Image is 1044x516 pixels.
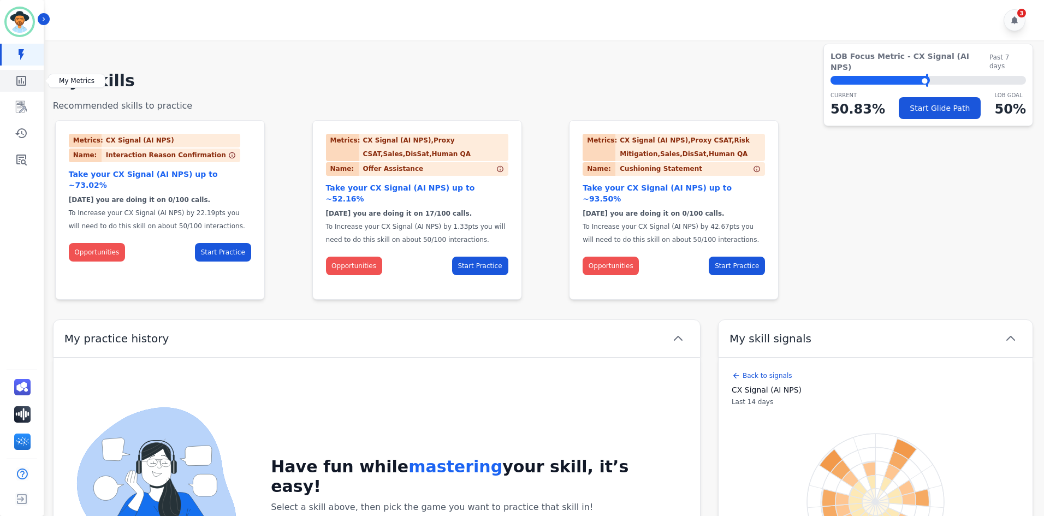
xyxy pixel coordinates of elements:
[869,502,876,515] path: Agent Confidence, 20. Not aware.
[831,460,851,480] path: Name Verification, 20. Master.
[875,502,882,515] path: Power Words, 20. Not aware.
[875,502,885,514] path: Courtesy, 20. Not aware.
[849,503,863,513] path: Offer Assistance, 20. Aware.
[899,97,981,119] button: Start Glide Path
[583,257,639,275] button: Opportunities
[831,99,885,119] p: 50.83 %
[620,134,765,161] div: CX Signal (AI NPS),Proxy CSAT,Risk Mitigation,Sales,DisSat,Human QA
[820,449,843,473] path: Name Verification, 20. Expert.
[898,480,914,495] path: Open Ended Questions, 20. Learning.
[326,134,359,161] div: Metrics:
[326,162,424,176] div: Offer Assistance
[884,464,900,481] path: Agent Introduction, 20. Learning.
[363,134,508,161] div: CX Signal (AI NPS),Proxy CSAT,Sales,DisSat,Human QA
[850,488,864,499] path: Reassurance Statement, 20. Aware.
[69,243,125,262] button: Opportunities
[326,223,506,244] span: To Increase your CX Signal (AI NPS) by 1.33pts you will need to do this skill on about 50/100 int...
[326,257,382,275] button: Opportunities
[822,489,837,506] path: Willingness to Assist, 20. Master.
[64,331,169,346] span: My practice history
[69,149,226,162] div: Interaction Reason Confirmation
[867,475,875,489] path: Customer Education, 20. Aware.
[862,499,876,503] path: Willingness to Assist, 20. Not aware.
[862,502,875,508] path: Offer Assistance, 20. Not aware.
[893,438,916,460] path: Agent Introduction, 20. Expert.
[887,488,901,499] path: Open Ended Questions, 20. Aware.
[452,257,508,275] button: Start Practice
[743,371,792,380] span: Back to signals
[271,501,678,514] h4: Select a skill above, then pick the game you want to practice that skill in!
[69,209,245,230] span: To Increase your CX Signal (AI NPS) by 22.19pts you will need to do this skill on about 50/100 in...
[864,491,876,502] path: Name Verification, 20. Not aware.
[865,502,875,514] path: Active Listening, 20. Not aware.
[732,398,1019,406] span: Last 14 days
[1017,9,1026,17] div: 3
[831,76,930,85] div: ⬤
[873,502,877,516] path: Bridging, 20. Not aware.
[862,489,889,515] g: Not aware, bar series 5 of 5 with 19 bars.
[875,499,889,503] path: Closed Ended Questions, 20. Not aware.
[326,210,472,217] span: [DATE] you are doing it on 17/100 calls.
[326,182,508,204] div: Take your CX Signal (AI NPS) up to ~52.16%
[867,489,875,502] path: Cushioning Statement, 20. Not aware.
[880,477,892,491] path: Agent Introduction, 20. Aware.
[875,489,883,502] path: Agent Introduction, 20. Not aware.
[583,162,615,176] div: Name:
[326,162,359,176] div: Name:
[69,169,251,191] div: Take your CX Signal (AI NPS) up to ~73.02%
[831,91,885,99] p: CURRENT
[69,149,102,162] div: Name:
[863,502,875,512] path: Greeting the Customer, 20. Not aware.
[853,481,867,495] path: Name Verification, 20. Aware.
[729,331,811,346] span: My skill signals
[53,100,192,111] span: Recommended skills to practice
[875,502,888,508] path: Resolution Statement, 20. Not aware.
[583,210,724,217] span: [DATE] you are doing it on 0/100 calls.
[69,196,210,204] span: [DATE] you are doing it on 0/100 calls.
[831,51,989,73] span: LOB Focus Metric - CX Signal (AI NPS)
[989,53,1026,70] span: Past 7 days
[583,182,765,204] div: Take your CX Signal (AI NPS) up to ~93.50%
[271,457,678,496] h2: Have fun while your skill, it’s easy!
[106,134,179,147] div: CX Signal (AI NPS)
[408,457,502,476] span: mastering
[995,91,1026,99] p: LOB Goal
[1004,332,1017,345] svg: chevron up
[195,243,251,262] button: Start Practice
[863,495,876,502] path: Reassurance Statement, 20. Not aware.
[835,493,850,506] path: Willingness to Assist, 20. Learning.
[53,71,1033,91] h1: My Skills
[995,99,1026,119] p: 50 %
[875,495,888,502] path: Open Ended Questions, 20. Not aware.
[7,9,33,35] img: Bordered avatar
[53,319,701,358] button: My practice history chevron up
[69,134,102,147] div: Metrics:
[842,470,859,487] path: Name Verification, 20. Learning.
[888,495,902,504] path: Closed Ended Questions, 20. Aware.
[875,502,887,512] path: Interaction Closing, 20. Not aware.
[888,452,908,471] path: Agent Introduction, 20. Master.
[863,462,876,477] path: Customer Education, 20. Learning.
[871,489,875,502] path: Customer Education, 20. Not aware.
[583,134,615,161] div: Metrics:
[732,384,1019,395] span: CX Signal (AI NPS)
[901,492,916,505] path: Closed Ended Questions, 20. Learning.
[583,223,759,244] span: To Increase your CX Signal (AI NPS) by 42.67pts you will need to do this skill on about 50/100 in...
[583,162,702,176] div: Cushioning Statement
[718,319,1033,358] button: My skill signals chevron up
[915,489,929,506] path: Closed Ended Questions, 20. Master.
[709,257,765,275] button: Start Practice
[672,332,685,345] svg: chevron up
[849,496,862,505] path: Willingness to Assist, 20. Aware.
